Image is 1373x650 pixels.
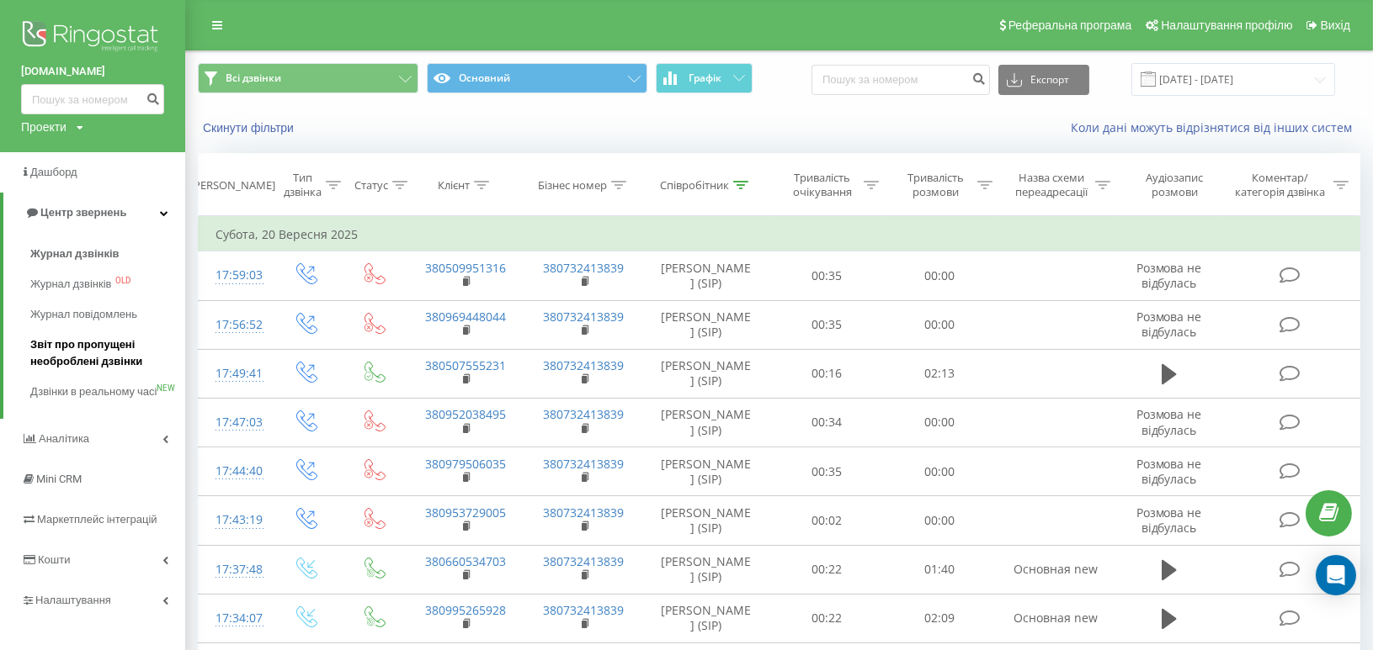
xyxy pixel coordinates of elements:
[39,432,89,445] span: Аналiтика
[656,63,753,93] button: Графік
[769,300,883,349] td: 00:35
[898,171,973,199] div: Тривалість розмови
[883,594,997,642] td: 02:09
[216,357,254,390] div: 17:49:41
[425,357,506,373] a: 380507555231
[21,63,164,80] a: [DOMAIN_NAME]
[216,504,254,536] div: 17:43:19
[1130,171,1219,199] div: Аудіозапис розмови
[883,447,997,496] td: 00:00
[21,17,164,59] img: Ringostat logo
[425,456,506,472] a: 380979506035
[35,594,111,606] span: Налаштування
[199,218,1360,251] td: Субота, 20 Вересня 2025
[284,171,322,199] div: Тип дзвінка
[544,309,625,325] a: 380732413839
[769,349,883,398] td: 00:16
[216,553,254,586] div: 17:37:48
[30,269,185,299] a: Журнал дзвінківOLD
[883,545,997,594] td: 01:40
[769,398,883,447] td: 00:34
[30,276,111,293] span: Журнал дзвінків
[998,65,1089,95] button: Експорт
[643,545,770,594] td: [PERSON_NAME] (SIP)
[643,300,770,349] td: [PERSON_NAME] (SIP)
[883,251,997,300] td: 00:00
[198,120,302,135] button: Скинути фільтри
[1012,171,1091,199] div: Назва схеми переадресації
[544,553,625,569] a: 380732413839
[643,398,770,447] td: [PERSON_NAME] (SIP)
[30,336,177,370] span: Звіт про пропущені необроблені дзвінки
[812,65,990,95] input: Пошук за номером
[643,594,770,642] td: [PERSON_NAME] (SIP)
[660,178,729,193] div: Співробітник
[425,602,506,618] a: 380995265928
[21,84,164,114] input: Пошук за номером
[30,377,185,407] a: Дзвінки в реальному часіNEW
[544,357,625,373] a: 380732413839
[1136,260,1202,291] span: Розмова не відбулась
[216,259,254,292] div: 17:59:03
[997,545,1115,594] td: Основная new
[438,178,470,193] div: Клієнт
[36,473,82,485] span: Mini CRM
[37,513,157,526] span: Маркетплейс інтеграцій
[38,553,70,566] span: Кошти
[1161,18,1292,32] span: Налаштування профілю
[30,306,137,323] span: Журнал повідомлень
[538,178,607,193] div: Бізнес номер
[216,455,254,488] div: 17:44:40
[30,239,185,269] a: Журнал дзвінків
[544,505,625,521] a: 380732413839
[544,406,625,422] a: 380732413839
[40,206,126,219] span: Центр звернень
[216,309,254,341] div: 17:56:52
[30,166,77,178] span: Дашборд
[769,251,883,300] td: 00:35
[883,300,997,349] td: 00:00
[883,398,997,447] td: 00:00
[1136,505,1202,536] span: Розмова не відбулась
[30,246,120,262] span: Журнал дзвінків
[30,299,185,330] a: Журнал повідомлень
[30,330,185,377] a: Звіт про пропущені необроблені дзвінки
[643,349,770,398] td: [PERSON_NAME] (SIP)
[1316,555,1356,595] div: Open Intercom Messenger
[769,545,883,594] td: 00:22
[1231,171,1329,199] div: Коментар/категорія дзвінка
[769,447,883,496] td: 00:35
[1136,309,1202,340] span: Розмова не відбулась
[427,63,647,93] button: Основний
[3,193,185,233] a: Центр звернень
[425,309,506,325] a: 380969448044
[1008,18,1132,32] span: Реферальна програма
[643,447,770,496] td: [PERSON_NAME] (SIP)
[1321,18,1350,32] span: Вихід
[21,119,67,135] div: Проекти
[769,496,883,545] td: 00:02
[883,496,997,545] td: 00:00
[1136,456,1202,487] span: Розмова не відбулась
[425,406,506,422] a: 380952038495
[190,178,275,193] div: [PERSON_NAME]
[1071,119,1360,135] a: Коли дані можуть відрізнятися вiд інших систем
[785,171,860,199] div: Тривалість очікування
[226,71,281,85] span: Всі дзвінки
[544,456,625,472] a: 380732413839
[769,594,883,642] td: 00:22
[643,496,770,545] td: [PERSON_NAME] (SIP)
[643,251,770,300] td: [PERSON_NAME] (SIP)
[544,260,625,276] a: 380732413839
[544,602,625,618] a: 380732413839
[689,72,721,84] span: Графік
[997,594,1115,642] td: Основная new
[425,553,506,569] a: 380660534703
[354,178,388,193] div: Статус
[216,406,254,439] div: 17:47:03
[425,260,506,276] a: 380509951316
[1136,406,1202,437] span: Розмова не відбулась
[883,349,997,398] td: 02:13
[425,505,506,521] a: 380953729005
[198,63,418,93] button: Всі дзвінки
